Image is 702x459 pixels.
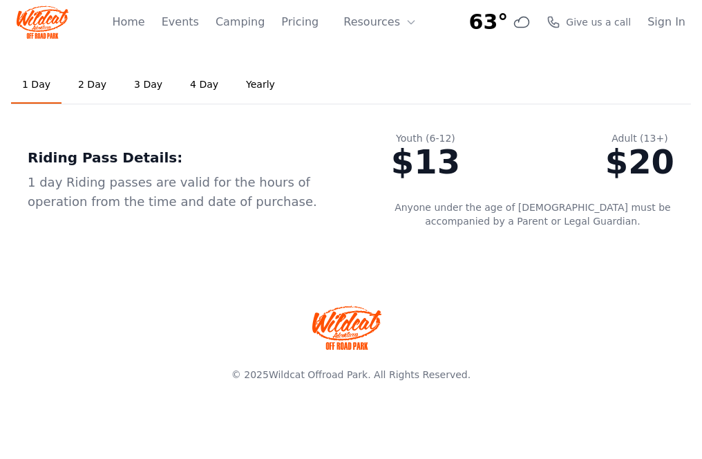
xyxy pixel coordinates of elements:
span: 63° [469,10,509,35]
a: Home [112,14,144,30]
span: © 2025 . All Rights Reserved. [231,369,471,380]
p: Anyone under the age of [DEMOGRAPHIC_DATA] must be accompanied by a Parent or Legal Guardian. [391,200,674,228]
div: Adult (13+) [605,131,674,145]
div: Riding Pass Details: [28,148,358,167]
a: 3 Day [123,66,173,104]
img: Wildcat Offroad park [312,306,381,350]
span: Give us a call [566,15,631,29]
a: Give us a call [547,15,631,29]
a: Events [162,14,199,30]
a: 2 Day [67,66,117,104]
button: Resources [335,8,425,36]
a: Sign In [647,14,685,30]
div: $13 [391,145,460,178]
a: Pricing [281,14,319,30]
a: Camping [216,14,265,30]
a: 4 Day [179,66,229,104]
a: Wildcat Offroad Park [269,369,368,380]
div: 1 day Riding passes are valid for the hours of operation from the time and date of purchase. [28,173,358,212]
div: Youth (6-12) [391,131,460,145]
img: Wildcat Logo [17,6,68,39]
div: $20 [605,145,674,178]
a: Yearly [235,66,286,104]
a: 1 Day [11,66,61,104]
